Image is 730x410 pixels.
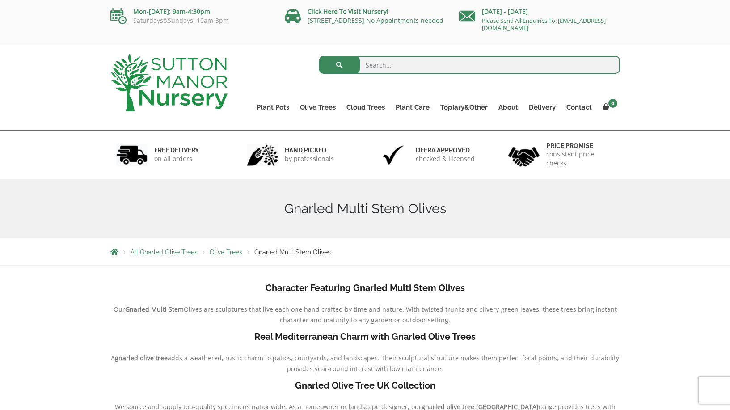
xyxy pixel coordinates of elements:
[608,99,617,108] span: 0
[482,17,606,32] a: Please Send All Enquiries To: [EMAIL_ADDRESS][DOMAIN_NAME]
[523,101,561,114] a: Delivery
[110,6,271,17] p: Mon-[DATE]: 9am-4:30pm
[459,6,620,17] p: [DATE] - [DATE]
[416,146,475,154] h6: Defra approved
[168,354,619,373] span: adds a weathered, rustic charm to patios, courtyards, and landscapes. Their sculptural structure ...
[285,146,334,154] h6: hand picked
[251,101,295,114] a: Plant Pots
[308,16,443,25] a: [STREET_ADDRESS] No Appointments needed
[308,7,388,16] a: Click Here To Visit Nursery!
[416,154,475,163] p: checked & Licensed
[341,101,390,114] a: Cloud Trees
[247,144,278,166] img: 2.jpg
[125,305,184,313] b: Gnarled Multi Stem
[295,101,341,114] a: Olive Trees
[390,101,435,114] a: Plant Care
[266,283,465,293] b: Character Featuring Gnarled Multi Stem Olives
[131,249,198,256] a: All Gnarled Olive Trees
[493,101,523,114] a: About
[154,146,199,154] h6: FREE DELIVERY
[319,56,620,74] input: Search...
[285,154,334,163] p: by professionals
[378,144,409,166] img: 3.jpg
[110,54,228,111] img: logo
[546,150,614,168] p: consistent price checks
[561,101,597,114] a: Contact
[597,101,620,114] a: 0
[110,248,620,255] nav: Breadcrumbs
[116,144,148,166] img: 1.jpg
[154,154,199,163] p: on all orders
[295,380,435,391] b: Gnarled Olive Tree UK Collection
[114,305,125,313] span: Our
[111,354,115,362] span: A
[254,249,331,256] span: Gnarled Multi Stem Olives
[110,17,271,24] p: Saturdays&Sundays: 10am-3pm
[508,141,540,169] img: 4.jpg
[184,305,617,324] span: Olives are sculptures that live each one hand crafted by time and nature. With twisted trunks and...
[546,142,614,150] h6: Price promise
[110,201,620,217] h1: Gnarled Multi Stem Olives
[435,101,493,114] a: Topiary&Other
[115,354,168,362] b: gnarled olive tree
[254,331,476,342] b: Real Mediterranean Charm with Gnarled Olive Trees
[210,249,242,256] a: Olive Trees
